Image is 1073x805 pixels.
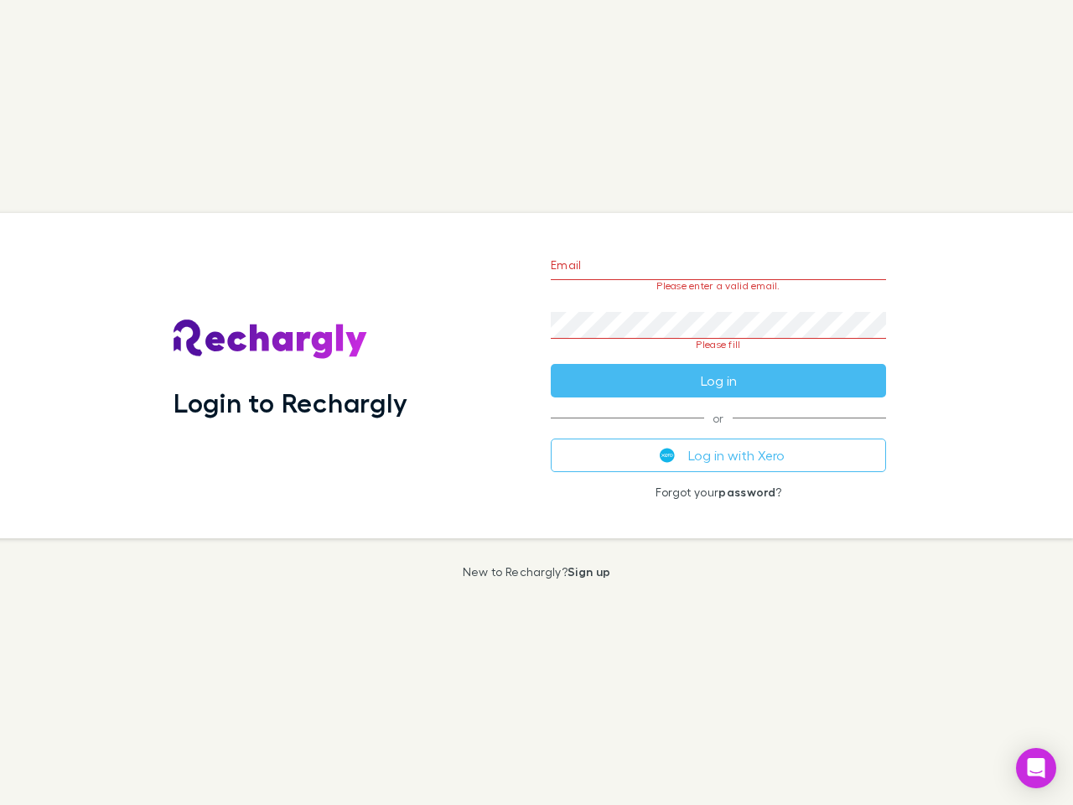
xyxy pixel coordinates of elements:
p: Please enter a valid email. [551,280,886,292]
a: Sign up [568,564,610,579]
div: Open Intercom Messenger [1016,748,1056,788]
span: or [551,418,886,418]
button: Log in [551,364,886,397]
p: Please fill [551,339,886,351]
button: Log in with Xero [551,439,886,472]
img: Rechargly's Logo [174,319,368,360]
p: Forgot your ? [551,486,886,499]
img: Xero's logo [660,448,675,463]
a: password [718,485,775,499]
p: New to Rechargly? [463,565,611,579]
h1: Login to Rechargly [174,387,407,418]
